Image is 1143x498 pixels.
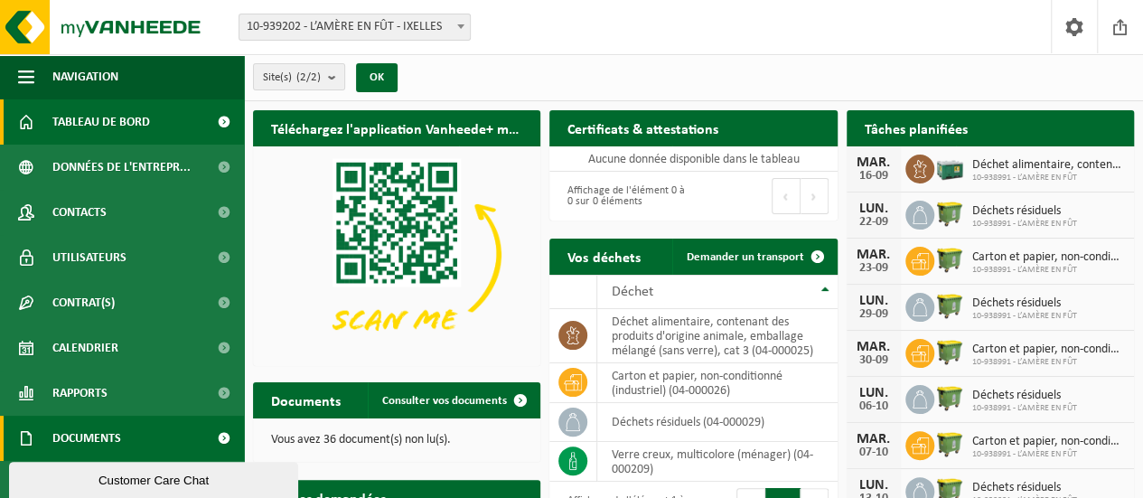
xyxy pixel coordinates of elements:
count: (2/2) [296,71,321,83]
span: Utilisateurs [52,235,126,280]
img: WB-1100-HPE-GN-50 [934,290,965,321]
h2: Documents [253,382,359,418]
span: Données de l'entrepr... [52,145,191,190]
span: 10-938991 - L’AMÈRE EN FÛT [972,219,1077,230]
iframe: chat widget [9,458,302,498]
div: MAR. [856,155,892,170]
td: verre creux, multicolore (ménager) (04-000209) [597,442,837,482]
span: Déchets résiduels [972,481,1077,495]
span: Documents [52,416,121,461]
span: Rapports [52,371,108,416]
img: WB-1100-HPE-GN-50 [934,336,965,367]
span: Tableau de bord [52,99,150,145]
h2: Téléchargez l'application Vanheede+ maintenant! [253,110,540,146]
span: 10-938991 - L’AMÈRE EN FÛT [972,357,1125,368]
span: Déchet [611,285,652,299]
img: WB-1100-HPE-GN-50 [934,428,965,459]
div: 16-09 [856,170,892,183]
span: Carton et papier, non-conditionné (industriel) [972,343,1125,357]
span: 10-939202 - L’AMÈRE EN FÛT - IXELLES [239,14,470,40]
img: PB-LB-0680-HPE-GN-01 [934,152,965,183]
div: 30-09 [856,354,892,367]
td: carton et papier, non-conditionné (industriel) (04-000026) [597,363,837,403]
img: WB-1100-HPE-GN-50 [934,244,965,275]
div: MAR. [856,340,892,354]
span: 10-938991 - L’AMÈRE EN FÛT [972,173,1125,183]
div: LUN. [856,478,892,493]
td: Aucune donnée disponible dans le tableau [549,146,837,172]
div: LUN. [856,294,892,308]
button: Next [801,178,829,214]
span: Contrat(s) [52,280,115,325]
span: 10-939202 - L’AMÈRE EN FÛT - IXELLES [239,14,471,41]
a: Consulter vos documents [368,382,539,418]
span: Déchets résiduels [972,389,1077,403]
span: Déchets résiduels [972,296,1077,311]
button: Previous [772,178,801,214]
div: LUN. [856,386,892,400]
span: Carton et papier, non-conditionné (industriel) [972,250,1125,265]
span: Consulter vos documents [382,395,507,407]
img: WB-1100-HPE-GN-50 [934,382,965,413]
div: 07-10 [856,446,892,459]
div: Affichage de l'élément 0 à 0 sur 0 éléments [558,176,684,216]
img: Download de VHEPlus App [253,146,540,362]
span: Navigation [52,54,118,99]
p: Vous avez 36 document(s) non lu(s). [271,434,522,446]
span: 10-938991 - L’AMÈRE EN FÛT [972,449,1125,460]
td: déchets résiduels (04-000029) [597,403,837,442]
span: 10-938991 - L’AMÈRE EN FÛT [972,403,1077,414]
span: 10-938991 - L’AMÈRE EN FÛT [972,265,1125,276]
div: MAR. [856,248,892,262]
span: Déchets résiduels [972,204,1077,219]
div: 23-09 [856,262,892,275]
td: déchet alimentaire, contenant des produits d'origine animale, emballage mélangé (sans verre), cat... [597,309,837,363]
button: OK [356,63,398,92]
img: WB-1100-HPE-GN-50 [934,198,965,229]
h2: Tâches planifiées [847,110,986,146]
h2: Vos déchets [549,239,658,274]
h2: Certificats & attestations [549,110,735,146]
div: 06-10 [856,400,892,413]
div: MAR. [856,432,892,446]
span: Site(s) [263,64,321,91]
div: LUN. [856,202,892,216]
span: Contacts [52,190,107,235]
div: 29-09 [856,308,892,321]
span: Calendrier [52,325,118,371]
span: Déchet alimentaire, contenant des produits d'origine animale, emballage mélangé ... [972,158,1125,173]
span: Carton et papier, non-conditionné (industriel) [972,435,1125,449]
span: 10-938991 - L’AMÈRE EN FÛT [972,311,1077,322]
button: Site(s)(2/2) [253,63,345,90]
a: Demander un transport [672,239,836,275]
span: Demander un transport [687,251,804,263]
div: 22-09 [856,216,892,229]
